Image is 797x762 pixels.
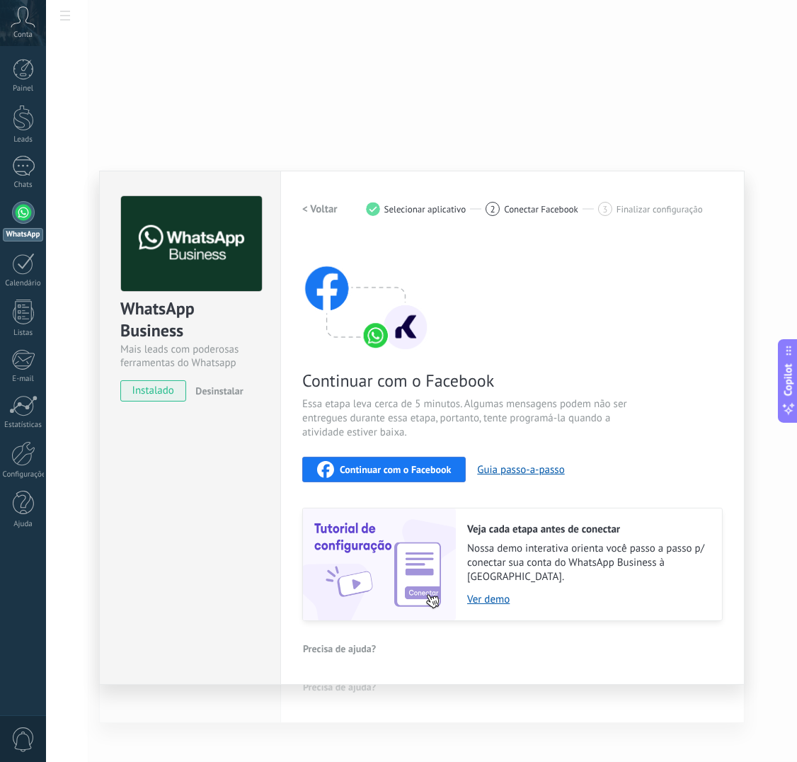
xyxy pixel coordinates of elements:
span: Copilot [781,364,796,397]
div: Leads [3,135,44,144]
div: Painel [3,84,44,93]
span: 2 [491,203,495,215]
div: Ajuda [3,520,44,529]
span: Precisa de ajuda? [303,644,376,654]
h2: < Voltar [302,203,338,216]
div: Configurações [3,470,44,479]
span: Continuar com o Facebook [340,465,451,474]
span: Conta [13,30,33,40]
div: Calendário [3,279,44,288]
span: Finalizar configuração [617,204,703,215]
div: Chats [3,181,44,190]
img: connect with facebook [302,239,430,352]
span: 3 [602,203,607,215]
span: Selecionar aplicativo [384,204,466,215]
button: Precisa de ajuda? [302,638,377,659]
a: Ver demo [467,593,708,606]
span: Continuar com o Facebook [302,370,639,392]
button: Desinstalar [190,380,243,402]
div: WhatsApp Business [120,297,260,343]
span: Nossa demo interativa orienta você passo a passo p/ conectar sua conta do WhatsApp Business à [GE... [467,542,708,584]
span: Desinstalar [195,385,243,397]
button: < Voltar [302,196,338,222]
div: E-mail [3,375,44,384]
span: Conectar Facebook [504,204,578,215]
button: Continuar com o Facebook [302,457,466,482]
div: Listas [3,329,44,338]
div: WhatsApp [3,228,43,241]
img: logo_main.png [121,196,262,292]
button: Guia passo-a-passo [477,463,564,477]
span: Essa etapa leva cerca de 5 minutos. Algumas mensagens podem não ser entregues durante essa etapa,... [302,397,639,440]
span: instalado [121,380,185,402]
div: Estatísticas [3,421,44,430]
h2: Veja cada etapa antes de conectar [467,523,708,536]
div: Mais leads com poderosas ferramentas do Whatsapp [120,343,260,370]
